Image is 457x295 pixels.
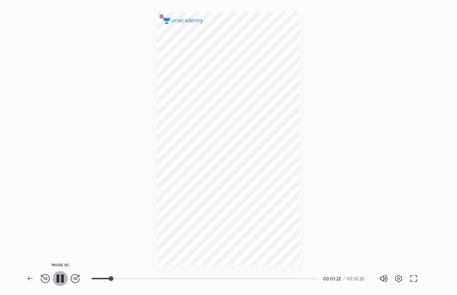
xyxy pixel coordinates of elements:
[163,18,203,24] img: logo.2a7e12a2.svg
[343,276,345,281] div: /
[157,12,166,21] img: wMgqJGBwKWe8AAAAABJRU5ErkJggg==
[323,276,342,281] div: 00:01:22
[347,276,367,281] div: 00:15:25
[50,261,71,268] div: PAUSE (K)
